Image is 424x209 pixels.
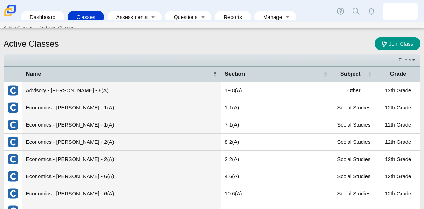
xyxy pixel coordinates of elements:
td: Economics - [PERSON_NAME] - 2(A) [22,151,221,168]
td: 12th Grade [376,82,420,99]
a: Join Class [375,37,420,50]
a: Toggle expanded [283,11,293,23]
span: Name [26,71,41,77]
td: 8 2(A) [221,134,331,151]
td: Economics - [PERSON_NAME] - 2(A) [22,134,221,151]
td: Economics - [PERSON_NAME] - 6(A) [22,185,221,202]
td: 12th Grade [376,151,420,168]
img: External class connected through Clever [7,136,19,148]
img: jeffery.guse.8A8lUa [395,6,406,17]
h1: Active Classes [4,38,59,50]
td: 4 6(A) [221,168,331,185]
td: 10 6(A) [221,185,331,202]
span: Join Class [389,41,413,47]
td: Social Studies [332,99,376,116]
a: Classes [71,11,100,23]
td: Social Studies [332,151,376,168]
a: Alerts [364,4,379,19]
img: External class connected through Clever [7,154,19,165]
img: External class connected through Clever [7,119,19,130]
td: 12th Grade [376,116,420,134]
a: Toggle expanded [148,11,158,23]
a: Toggle expanded [198,11,208,23]
td: 12th Grade [376,168,420,185]
span: Subject : Activate to sort [368,67,372,81]
img: External class connected through Clever [7,85,19,96]
a: jeffery.guse.8A8lUa [383,3,418,20]
a: Assessments [111,11,148,23]
a: Questions [169,11,198,23]
td: Social Studies [332,116,376,134]
img: Carmen School of Science & Technology [3,3,18,18]
td: 1 1(A) [221,99,331,116]
td: 12th Grade [376,185,420,202]
td: Other [332,82,376,99]
a: Manage [258,11,283,23]
td: Social Studies [332,185,376,202]
span: Subject [340,71,361,77]
td: Social Studies [332,168,376,185]
a: Archived Classes [36,22,77,33]
img: External class connected through Clever [7,171,19,182]
td: Advisory - [PERSON_NAME] - 8(A) [22,82,221,99]
span: Grade [390,71,406,77]
td: Economics - [PERSON_NAME] - 1(A) [22,116,221,134]
td: 19 8(A) [221,82,331,99]
td: 12th Grade [376,134,420,151]
img: External class connected through Clever [7,188,19,199]
a: Active Classes [1,22,36,33]
td: 7 1(A) [221,116,331,134]
span: Name : Activate to invert sorting [213,67,217,81]
span: Section [225,71,245,77]
a: Dashboard [25,11,61,23]
span: Section : Activate to sort [323,67,328,81]
a: Filters [397,56,418,63]
td: Social Studies [332,134,376,151]
a: Carmen School of Science & Technology [3,13,18,19]
img: External class connected through Clever [7,102,19,113]
a: Reports [218,11,247,23]
td: 12th Grade [376,99,420,116]
td: Economics - [PERSON_NAME] - 1(A) [22,99,221,116]
td: 2 2(A) [221,151,331,168]
td: Economics - [PERSON_NAME] - 6(A) [22,168,221,185]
